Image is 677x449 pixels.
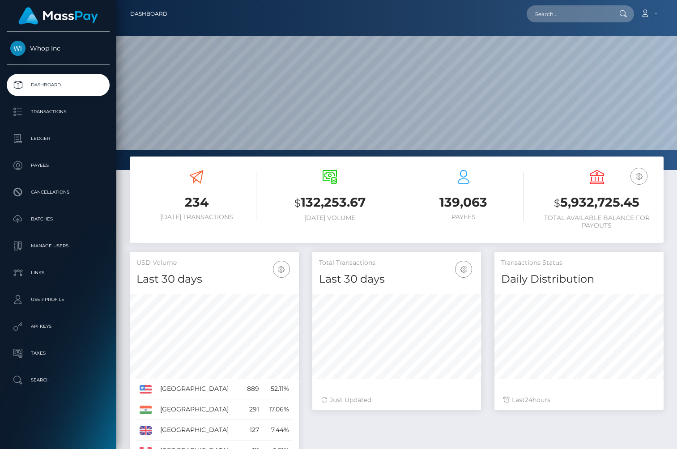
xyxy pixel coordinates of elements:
p: API Keys [10,320,106,333]
td: [GEOGRAPHIC_DATA] [157,379,242,399]
td: 17.06% [262,399,292,420]
h6: [DATE] Volume [270,214,390,222]
a: Manage Users [7,235,110,257]
a: Cancellations [7,181,110,203]
h5: Transactions Status [501,258,657,267]
h6: [DATE] Transactions [136,213,256,221]
p: Cancellations [10,186,106,199]
a: Ledger [7,127,110,150]
td: 889 [242,379,262,399]
img: GB.png [140,426,152,434]
a: Payees [7,154,110,177]
a: Transactions [7,101,110,123]
a: Search [7,369,110,391]
h3: 132,253.67 [270,194,390,212]
p: User Profile [10,293,106,306]
p: Batches [10,212,106,226]
td: 127 [242,420,262,441]
img: IN.png [140,406,152,414]
img: Whop Inc [10,41,26,56]
td: [GEOGRAPHIC_DATA] [157,399,242,420]
p: Dashboard [10,78,106,92]
td: 52.11% [262,379,292,399]
p: Taxes [10,347,106,360]
a: Batches [7,208,110,230]
p: Manage Users [10,239,106,253]
h6: Total Available Balance for Payouts [537,214,657,229]
td: 7.44% [262,420,292,441]
div: Last hours [503,395,655,405]
a: Dashboard [7,74,110,96]
h6: Payees [404,213,524,221]
a: Links [7,262,110,284]
a: User Profile [7,288,110,311]
h5: Total Transactions [319,258,475,267]
p: Payees [10,159,106,172]
a: API Keys [7,315,110,338]
a: Taxes [7,342,110,364]
h4: Daily Distribution [501,271,657,287]
small: $ [294,197,301,209]
p: Transactions [10,105,106,119]
p: Ledger [10,132,106,145]
p: Links [10,266,106,280]
img: MassPay Logo [18,7,98,25]
h3: 139,063 [404,194,524,211]
small: $ [554,197,560,209]
span: Whop Inc [7,44,110,52]
h4: Last 30 days [319,271,475,287]
p: Search [10,373,106,387]
h3: 5,932,725.45 [537,194,657,212]
h3: 234 [136,194,256,211]
a: Dashboard [130,4,167,23]
span: 24 [525,396,532,404]
td: 291 [242,399,262,420]
div: Just Updated [321,395,473,405]
h4: Last 30 days [136,271,292,287]
img: US.png [140,385,152,393]
td: [GEOGRAPHIC_DATA] [157,420,242,441]
input: Search... [527,5,611,22]
h5: USD Volume [136,258,292,267]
